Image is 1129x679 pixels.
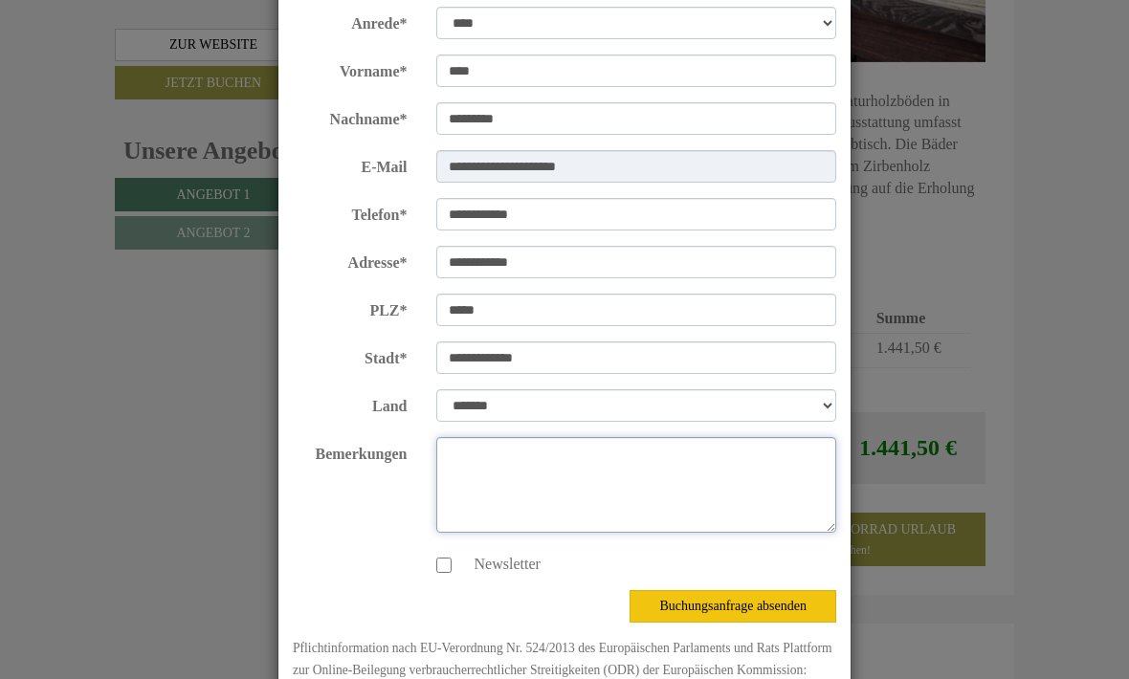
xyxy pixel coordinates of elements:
[278,102,422,131] label: Nachname*
[278,341,422,370] label: Stadt*
[278,55,422,83] label: Vorname*
[278,7,422,35] label: Anrede*
[278,389,422,418] label: Land
[278,437,422,466] label: Bemerkungen
[278,246,422,274] label: Adresse*
[278,150,422,179] label: E-Mail
[630,590,836,623] button: Buchungsanfrage absenden
[455,554,541,576] label: Newsletter
[278,198,422,227] label: Telefon*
